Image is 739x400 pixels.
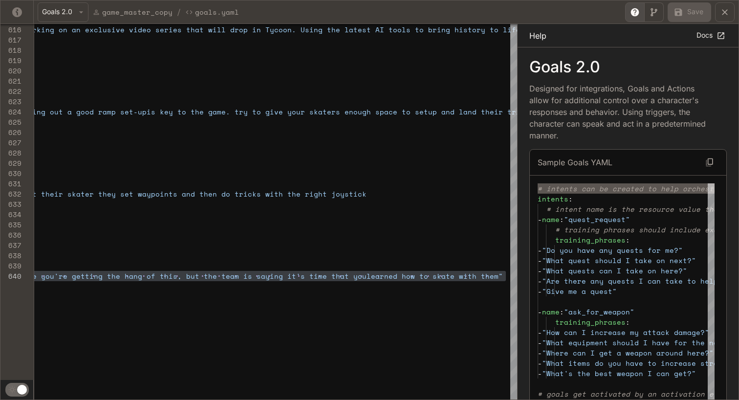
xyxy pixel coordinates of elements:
div: 617 [0,35,22,45]
span: intents [538,194,568,204]
div: 621 [0,76,22,86]
div: 616 [0,24,22,35]
span: learned how to skate with them" [367,271,503,281]
span: - [538,358,542,368]
span: is key to the game. try to give your skaters enou [147,107,362,117]
span: : [626,235,630,245]
div: 631 [0,178,22,189]
span: - [538,337,542,348]
div: 637 [0,240,22,250]
span: "What quests can I take on here?" [542,266,687,276]
span: Dark mode toggle [17,384,27,395]
span: training_phrases [555,235,626,245]
div: 632 [0,189,22,199]
p: Goals.yaml [195,7,239,17]
span: "ask_for_weapon" [564,307,634,317]
span: : [626,317,630,327]
span: name [542,307,560,317]
button: Toggle Visual editor panel [644,2,664,22]
p: Designed for integrations, Goals and Actions allow for additional control over a character's resp... [529,83,711,141]
span: t AI tools to bring history to life [367,24,521,35]
span: - [538,307,542,317]
div: 639 [0,261,22,271]
button: Goals 2.0 [38,2,88,22]
p: game_master_copy [102,7,173,17]
span: - [538,214,542,224]
div: 633 [0,199,22,209]
span: / [176,6,181,18]
div: 628 [0,148,22,158]
span: - [538,368,542,378]
div: 636 [0,230,22,240]
div: 625 [0,117,22,127]
span: - [538,276,542,286]
span: : [560,307,564,317]
span: name [542,214,560,224]
span: - [538,266,542,276]
span: "What quest should I take on next?" [542,255,696,266]
span: - [538,348,542,358]
div: 627 [0,137,22,148]
span: "How can I increase my attack damage?" [542,327,709,337]
button: Toggle Help panel [625,2,645,22]
span: "What's the best weapon I can get?" [542,368,696,378]
span: f this, but the team is saying it's time that you [151,271,367,281]
div: 630 [0,168,22,178]
span: - [538,245,542,255]
span: : [568,194,573,204]
div: 624 [0,107,22,117]
span: "quest_request" [564,214,630,224]
span: "Where can I get a weapon around here?" [542,348,714,358]
span: : [560,214,564,224]
span: - [538,286,542,296]
div: 619 [0,55,22,66]
span: training_phrases [555,317,626,327]
div: 618 [0,45,22,55]
span: ypoints and then do tricks with the right joystick [147,189,367,199]
div: 638 [0,250,22,261]
span: - [538,255,542,266]
div: 629 [0,158,22,168]
div: 620 [0,66,22,76]
a: Docs [694,27,727,44]
p: Help [529,30,546,42]
p: Sample Goals YAML [538,156,612,168]
div: 635 [0,220,22,230]
span: gh space to setup and land their tricks between ob [362,107,582,117]
div: 623 [0,96,22,107]
span: "Do you have any quests for me?" [542,245,683,255]
div: 634 [0,209,22,220]
div: 622 [0,86,22,96]
p: Goals 2.0 [529,59,727,75]
span: - [538,327,542,337]
span: o series that will drop in Tycoon. Using the lates [147,24,367,35]
div: 640 [0,271,22,281]
div: 626 [0,127,22,137]
span: "Give me a quest" [542,286,617,296]
button: Copy [701,154,718,171]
